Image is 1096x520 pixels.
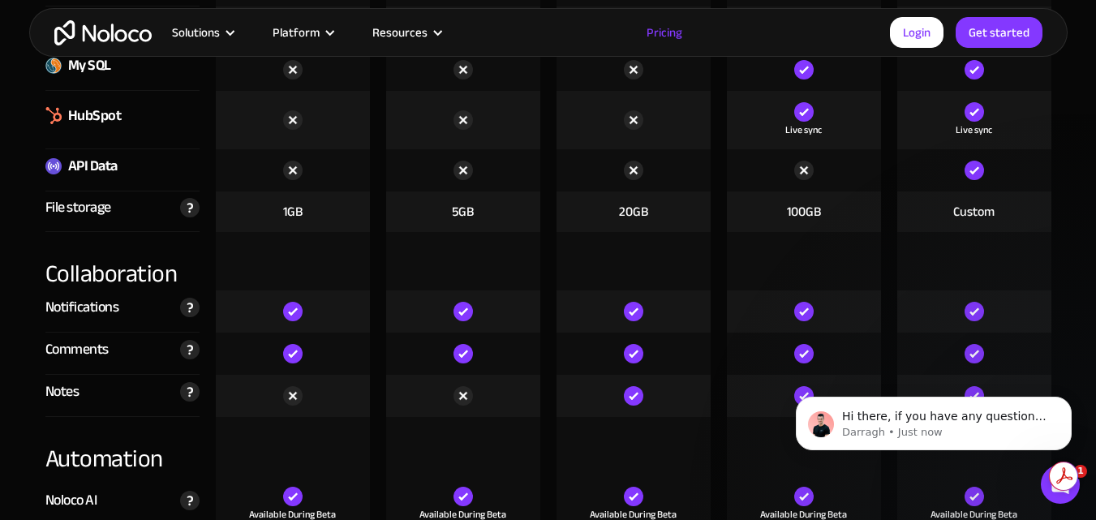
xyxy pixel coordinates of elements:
[172,22,220,43] div: Solutions
[68,154,118,178] div: API Data
[890,17,943,48] a: Login
[45,232,200,290] div: Collaboration
[619,203,648,221] div: 20GB
[352,22,460,43] div: Resources
[372,22,428,43] div: Resources
[1041,465,1080,504] iframe: Intercom live chat
[152,22,252,43] div: Solutions
[45,295,119,320] div: Notifications
[45,196,111,220] div: File storage
[787,203,821,221] div: 100GB
[45,488,97,513] div: Noloco AI
[953,203,995,221] div: Custom
[283,203,303,221] div: 1GB
[45,380,80,404] div: Notes
[452,203,474,221] div: 5GB
[68,54,111,78] div: My SQL
[68,104,122,128] div: HubSpot
[273,22,320,43] div: Platform
[45,337,109,362] div: Comments
[956,17,1042,48] a: Get started
[45,417,200,475] div: Automation
[771,363,1096,476] iframe: Intercom notifications message
[626,22,703,43] a: Pricing
[956,122,992,138] div: Live sync
[785,122,822,138] div: Live sync
[54,20,152,45] a: home
[252,22,352,43] div: Platform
